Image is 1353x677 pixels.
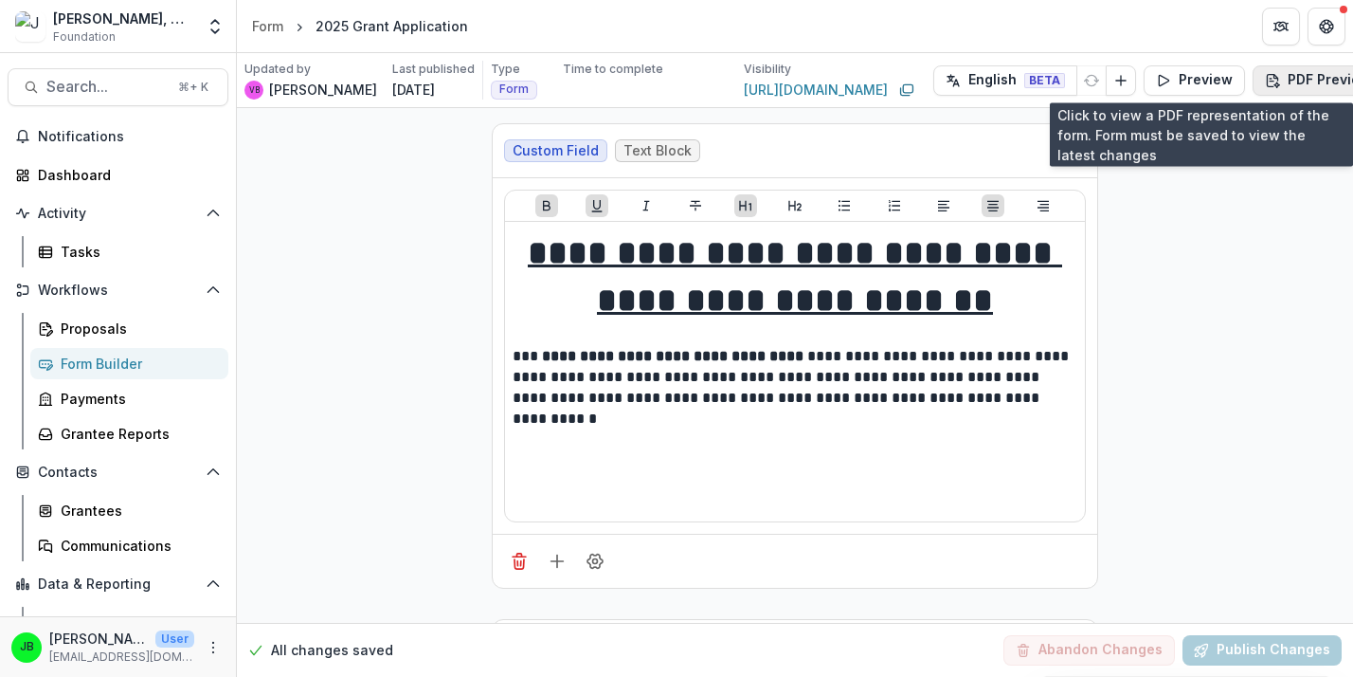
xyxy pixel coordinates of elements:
[499,82,529,96] span: Form
[8,121,228,152] button: Notifications
[932,194,955,217] button: Align Left
[933,65,1077,96] button: English BETA
[53,9,194,28] div: [PERSON_NAME], M.D. Foundation
[38,465,198,481] span: Contacts
[61,536,213,556] div: Communications
[38,576,198,593] span: Data & Reporting
[392,61,475,78] p: Last published
[883,194,906,217] button: Ordered List
[1262,8,1300,46] button: Partners
[684,194,707,217] button: Strike
[38,206,198,222] span: Activity
[1182,635,1342,666] button: Publish Changes
[244,12,476,40] nav: breadcrumb
[513,143,599,159] span: Custom Field
[244,61,311,78] p: Updated by
[30,236,228,267] a: Tasks
[8,159,228,191] a: Dashboard
[49,629,148,649] p: [PERSON_NAME]
[61,319,213,338] div: Proposals
[20,641,34,653] div: Jasmine Bright
[61,354,213,374] div: Form Builder
[30,495,228,526] a: Grantees
[542,546,572,576] button: Add field
[61,501,213,521] div: Grantees
[1032,194,1055,217] button: Align Right
[895,79,918,101] button: Copy link
[269,80,377,100] p: [PERSON_NAME]
[61,242,213,262] div: Tasks
[202,636,225,659] button: More
[252,16,283,36] div: Form
[61,613,213,632] div: Dashboard
[30,348,228,379] a: Form Builder
[155,631,194,648] p: User
[8,68,228,106] button: Search...
[30,418,228,449] a: Grantee Reports
[563,61,663,78] p: Time to complete
[535,194,558,217] button: Bold
[38,129,221,145] span: Notifications
[271,641,393,661] p: All changes saved
[586,194,608,217] button: Underline
[49,649,194,666] p: [EMAIL_ADDRESS][DOMAIN_NAME]
[249,86,260,94] div: Velma Brooks-Benson
[784,194,806,217] button: Heading 2
[30,313,228,344] a: Proposals
[38,283,198,299] span: Workflows
[30,607,228,638] a: Dashboard
[635,194,658,217] button: Italicize
[15,11,45,42] img: Joseph A. Bailey II, M.D. Foundation
[1144,65,1245,96] button: Preview
[623,143,692,159] span: Text Block
[61,389,213,409] div: Payments
[744,80,888,100] a: [URL][DOMAIN_NAME]
[8,569,228,599] button: Open Data & Reporting
[982,194,1004,217] button: Align Center
[392,80,435,100] p: [DATE]
[1076,65,1107,96] button: Refresh Translation
[202,8,228,46] button: Open entity switcher
[174,77,212,98] div: ⌘ + K
[1055,136,1086,166] button: Move field
[833,194,856,217] button: Bullet List
[53,28,116,46] span: Foundation
[316,16,468,36] div: 2025 Grant Application
[1308,8,1345,46] button: Get Help
[504,546,534,576] button: Delete field
[744,61,791,78] p: Visibility
[30,383,228,414] a: Payments
[46,78,167,96] span: Search...
[1106,65,1136,96] button: Add Language
[8,457,228,487] button: Open Contacts
[38,165,213,185] div: Dashboard
[244,12,291,40] a: Form
[30,530,228,561] a: Communications
[580,546,610,576] button: Field Settings
[8,275,228,305] button: Open Workflows
[61,424,213,444] div: Grantee Reports
[1003,635,1175,666] button: Abandon Changes
[734,194,757,217] button: Heading 1
[491,61,520,78] p: Type
[8,198,228,229] button: Open Activity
